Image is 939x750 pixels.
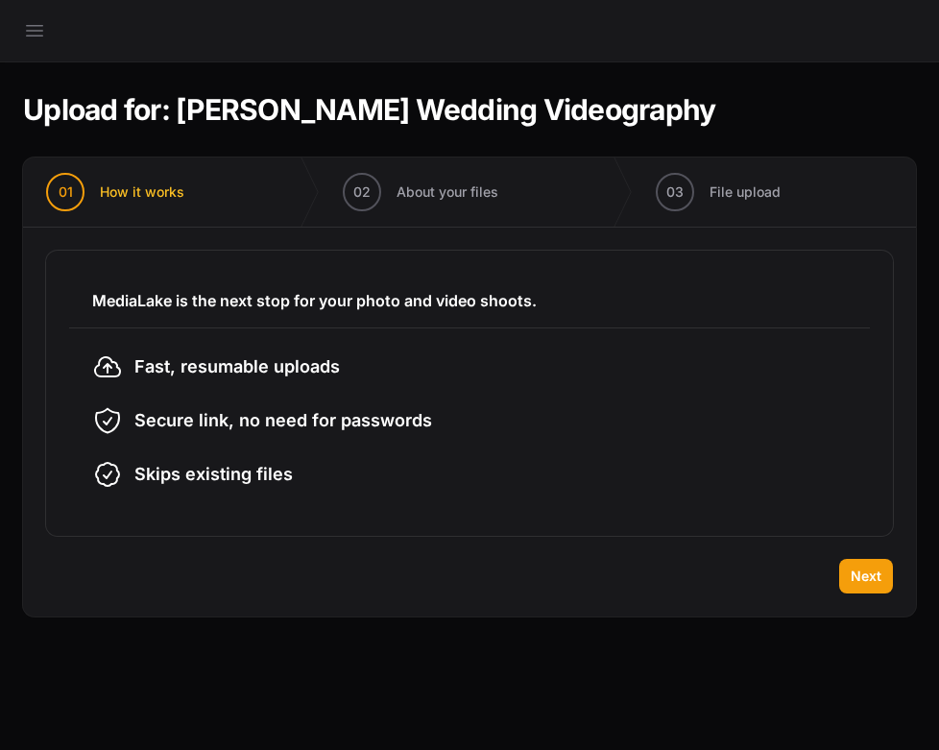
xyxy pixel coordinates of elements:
button: 01 How it works [23,157,207,227]
span: Secure link, no need for passwords [134,407,432,434]
span: Skips existing files [134,461,293,488]
h3: MediaLake is the next stop for your photo and video shoots. [92,289,847,312]
h1: Upload for: [PERSON_NAME] Wedding Videography [23,92,715,127]
span: 01 [59,182,73,202]
span: 03 [666,182,684,202]
span: File upload [710,182,781,202]
span: 02 [353,182,371,202]
button: 02 About your files [320,157,521,227]
button: 03 File upload [633,157,804,227]
span: Next [851,567,881,586]
span: How it works [100,182,184,202]
button: Next [839,559,893,593]
span: About your files [397,182,498,202]
span: Fast, resumable uploads [134,353,340,380]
